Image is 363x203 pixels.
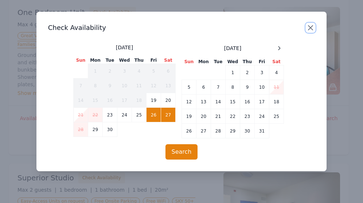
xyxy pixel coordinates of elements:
[226,80,240,95] td: 8
[182,124,196,138] td: 26
[88,64,103,78] td: 1
[103,108,117,122] td: 23
[117,64,132,78] td: 3
[132,78,147,93] td: 11
[240,80,255,95] td: 9
[103,57,117,64] th: Tue
[269,80,284,95] td: 11
[161,57,176,64] th: Sat
[255,95,269,109] td: 17
[182,109,196,124] td: 19
[132,108,147,122] td: 25
[211,95,226,109] td: 14
[226,95,240,109] td: 15
[88,122,103,137] td: 29
[147,57,161,64] th: Fri
[48,23,315,32] h3: Check Availability
[196,58,211,65] th: Mon
[132,64,147,78] td: 4
[132,57,147,64] th: Thu
[117,57,132,64] th: Wed
[132,93,147,108] td: 18
[88,78,103,93] td: 8
[269,109,284,124] td: 25
[103,93,117,108] td: 16
[117,78,132,93] td: 10
[117,93,132,108] td: 17
[255,80,269,95] td: 10
[103,78,117,93] td: 9
[196,95,211,109] td: 13
[226,124,240,138] td: 29
[74,93,88,108] td: 14
[147,64,161,78] td: 5
[211,58,226,65] th: Tue
[255,58,269,65] th: Fri
[88,108,103,122] td: 22
[161,93,176,108] td: 20
[161,78,176,93] td: 13
[116,44,133,51] span: [DATE]
[147,108,161,122] td: 26
[88,93,103,108] td: 15
[196,109,211,124] td: 20
[226,58,240,65] th: Wed
[165,144,198,160] button: Search
[240,65,255,80] td: 2
[211,109,226,124] td: 21
[74,108,88,122] td: 21
[182,95,196,109] td: 12
[147,93,161,108] td: 19
[196,80,211,95] td: 6
[161,64,176,78] td: 6
[226,109,240,124] td: 22
[196,124,211,138] td: 27
[74,78,88,93] td: 7
[103,122,117,137] td: 30
[255,65,269,80] td: 3
[88,57,103,64] th: Mon
[147,78,161,93] td: 12
[240,124,255,138] td: 30
[224,45,241,52] span: [DATE]
[255,124,269,138] td: 31
[240,58,255,65] th: Thu
[74,122,88,137] td: 28
[240,109,255,124] td: 23
[117,108,132,122] td: 24
[240,95,255,109] td: 16
[211,80,226,95] td: 7
[269,65,284,80] td: 4
[226,65,240,80] td: 1
[182,80,196,95] td: 5
[182,58,196,65] th: Sun
[211,124,226,138] td: 28
[74,57,88,64] th: Sun
[255,109,269,124] td: 24
[103,64,117,78] td: 2
[269,58,284,65] th: Sat
[269,95,284,109] td: 18
[161,108,176,122] td: 27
